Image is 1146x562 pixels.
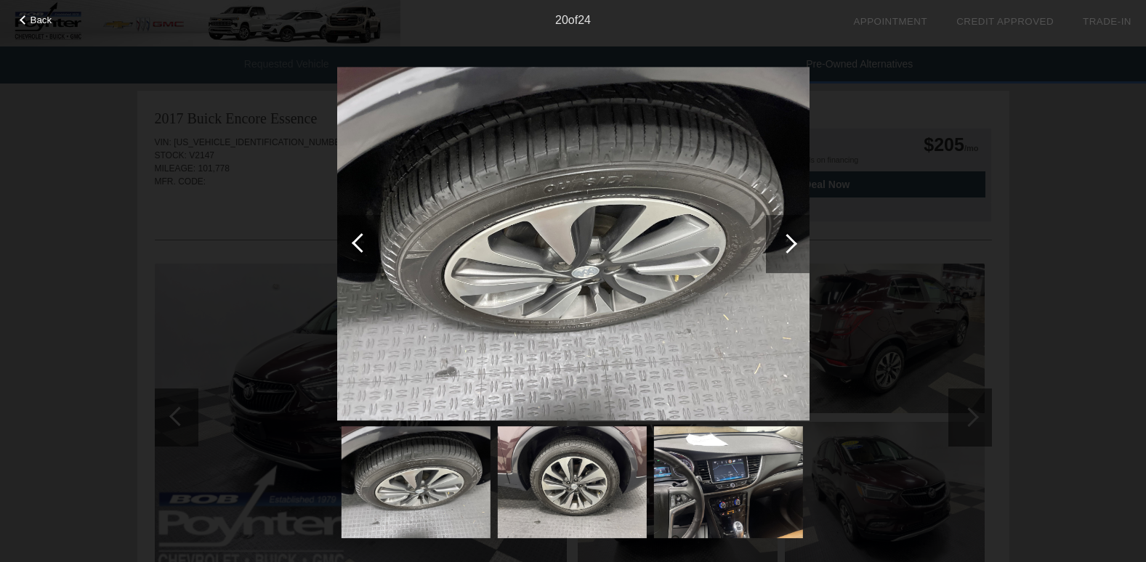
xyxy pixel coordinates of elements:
span: 20 [555,14,568,26]
img: 218ef47354d568497e5f42c6405fe72bx.jpg [337,67,810,421]
img: f52037ba902e1c5d7d61139152550c12x.jpg [653,426,802,538]
a: Trade-In [1083,16,1131,27]
img: 1448a02868c0529bd116321d9469e84fx.jpg [497,426,646,538]
span: 24 [578,14,591,26]
img: 218ef47354d568497e5f42c6405fe72bx.jpg [341,426,490,538]
a: Credit Approved [956,16,1054,27]
a: Appointment [853,16,927,27]
span: Back [31,15,52,25]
